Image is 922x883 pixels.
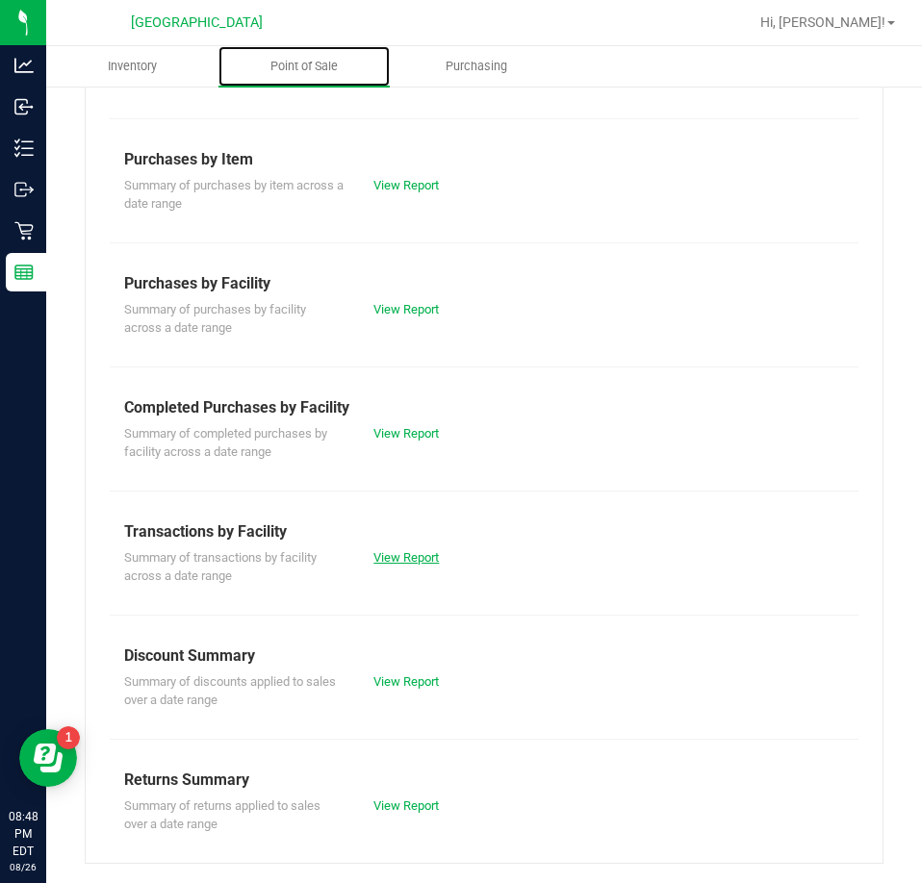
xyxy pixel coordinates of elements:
[14,221,34,240] inline-svg: Retail
[9,808,38,860] p: 08:48 PM EDT
[373,178,439,192] a: View Report
[14,56,34,75] inline-svg: Analytics
[14,139,34,158] inline-svg: Inventory
[124,520,844,543] div: Transactions by Facility
[124,769,844,792] div: Returns Summary
[124,644,844,668] div: Discount Summary
[373,550,439,565] a: View Report
[218,46,391,87] a: Point of Sale
[19,729,77,787] iframe: Resource center
[373,302,439,316] a: View Report
[14,97,34,116] inline-svg: Inbound
[124,426,327,460] span: Summary of completed purchases by facility across a date range
[124,272,844,295] div: Purchases by Facility
[373,674,439,689] a: View Report
[373,426,439,441] a: View Report
[57,726,80,749] iframe: Resource center unread badge
[14,263,34,282] inline-svg: Reports
[124,798,320,832] span: Summary of returns applied to sales over a date range
[46,46,218,87] a: Inventory
[124,148,844,171] div: Purchases by Item
[124,178,344,212] span: Summary of purchases by item across a date range
[124,674,336,708] span: Summary of discounts applied to sales over a date range
[131,14,263,31] span: [GEOGRAPHIC_DATA]
[82,58,183,75] span: Inventory
[244,58,364,75] span: Point of Sale
[124,396,844,419] div: Completed Purchases by Facility
[760,14,885,30] span: Hi, [PERSON_NAME]!
[373,798,439,813] a: View Report
[9,860,38,874] p: 08/26
[124,302,306,336] span: Summary of purchases by facility across a date range
[124,550,317,584] span: Summary of transactions by facility across a date range
[390,46,562,87] a: Purchasing
[14,180,34,199] inline-svg: Outbound
[420,58,533,75] span: Purchasing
